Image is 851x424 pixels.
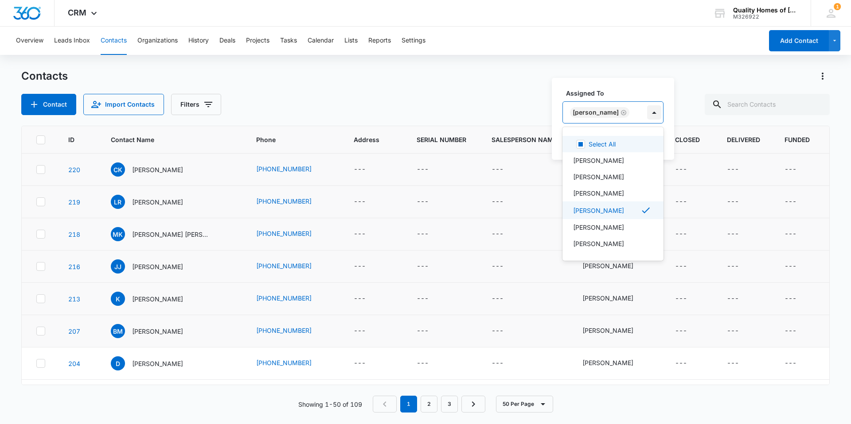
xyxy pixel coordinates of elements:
[619,109,627,116] div: Remove Jack Simmons
[769,30,829,51] button: Add Contact
[573,223,624,232] p: [PERSON_NAME]
[298,400,362,409] p: Showing 1-50 of 109
[256,261,312,270] a: [PHONE_NUMBER]
[354,229,366,239] div: ---
[256,197,312,206] a: [PHONE_NUMBER]
[785,197,812,207] div: FUNDED - - Select to Edit Field
[171,94,221,115] button: Filters
[132,359,183,368] p: [PERSON_NAME]
[785,197,796,207] div: ---
[492,135,561,144] span: SALESPERSON NAME
[785,326,796,336] div: ---
[246,27,269,55] button: Projects
[727,358,755,369] div: DELIVERED - - Select to Edit Field
[256,229,312,238] a: [PHONE_NUMBER]
[132,197,183,207] p: [PERSON_NAME]
[417,261,429,272] div: ---
[573,206,624,215] p: [PERSON_NAME]
[675,261,687,272] div: ---
[111,162,199,177] div: Contact Name - Cory Kirkpatrick - Select to Edit Field
[492,229,519,239] div: SALESPERSON NAME - - Select to Edit Field
[256,358,312,367] a: [PHONE_NUMBER]
[354,197,366,207] div: ---
[441,396,458,412] a: Page 3
[101,27,127,55] button: Contacts
[675,135,706,144] span: CLOSED
[582,293,633,303] div: [PERSON_NAME]
[354,164,382,175] div: Address - - Select to Edit Field
[727,261,739,272] div: ---
[132,294,183,304] p: [PERSON_NAME]
[256,326,312,335] a: [PHONE_NUMBER]
[280,27,297,55] button: Tasks
[675,358,687,369] div: ---
[417,326,445,336] div: SERIAL NUMBER - - Select to Edit Field
[111,227,125,241] span: MK
[308,27,334,55] button: Calendar
[417,164,429,175] div: ---
[417,197,445,207] div: SERIAL NUMBER - - Select to Edit Field
[417,293,429,304] div: ---
[727,197,739,207] div: ---
[417,229,445,239] div: SERIAL NUMBER - - Select to Edit Field
[111,195,199,209] div: Contact Name - LaShanda Rauls - Select to Edit Field
[256,293,328,304] div: Phone - 6019961218 - Select to Edit Field
[21,69,68,83] h1: Contacts
[727,326,755,336] div: DELIVERED - - Select to Edit Field
[188,27,209,55] button: History
[573,156,624,165] p: [PERSON_NAME]
[785,358,812,369] div: FUNDED - - Select to Edit Field
[727,229,755,239] div: DELIVERED - - Select to Edit Field
[354,229,382,239] div: Address - - Select to Edit Field
[68,166,80,173] a: Navigate to contact details page for Cory Kirkpatrick
[68,263,80,270] a: Navigate to contact details page for JaTaria Johnson
[16,27,43,55] button: Overview
[727,164,739,175] div: ---
[582,358,633,367] div: [PERSON_NAME]
[492,358,519,369] div: SALESPERSON NAME - - Select to Edit Field
[834,3,841,10] div: notifications count
[492,164,519,175] div: SALESPERSON NAME - - Select to Edit Field
[785,326,812,336] div: FUNDED - - Select to Edit Field
[111,259,199,274] div: Contact Name - JaTaria Johnson - Select to Edit Field
[675,164,687,175] div: ---
[582,326,649,336] div: Assigned To - Joe Boyte - Select to Edit Field
[256,358,328,369] div: Phone - 6015770075 - Select to Edit Field
[68,231,80,238] a: Navigate to contact details page for Miranda Kay Holmes
[727,293,755,304] div: DELIVERED - - Select to Edit Field
[132,262,183,271] p: [PERSON_NAME]
[834,3,841,10] span: 1
[68,8,86,17] span: CRM
[256,326,328,336] div: Phone - 5043356206 - Select to Edit Field
[566,89,667,98] label: Assigned To
[582,261,649,272] div: Assigned To - Joe Boyte - Select to Edit Field
[68,360,80,367] a: Navigate to contact details page for Dominique
[111,324,199,338] div: Contact Name - Beth M Bragg - Select to Edit Field
[675,164,703,175] div: CLOSED - - Select to Edit Field
[400,396,417,412] em: 1
[219,27,235,55] button: Deals
[492,197,519,207] div: SALESPERSON NAME - - Select to Edit Field
[354,358,382,369] div: Address - - Select to Edit Field
[573,109,619,116] div: [PERSON_NAME]
[705,94,830,115] input: Search Contacts
[132,165,183,174] p: [PERSON_NAME]
[492,326,504,336] div: ---
[727,293,739,304] div: ---
[256,164,312,173] a: [PHONE_NUMBER]
[256,164,328,175] div: Phone - 3184752613 - Select to Edit Field
[573,172,624,181] p: [PERSON_NAME]
[417,229,429,239] div: ---
[402,27,425,55] button: Settings
[675,326,687,336] div: ---
[785,135,815,144] span: FUNDED
[727,326,739,336] div: ---
[492,197,504,207] div: ---
[256,229,328,239] div: Phone - 9855202196 - Select to Edit Field
[492,326,519,336] div: SALESPERSON NAME - - Select to Edit Field
[461,396,485,412] a: Next Page
[373,396,485,412] nav: Pagination
[733,14,798,20] div: account id
[675,293,687,304] div: ---
[496,396,553,412] button: 50 Per Page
